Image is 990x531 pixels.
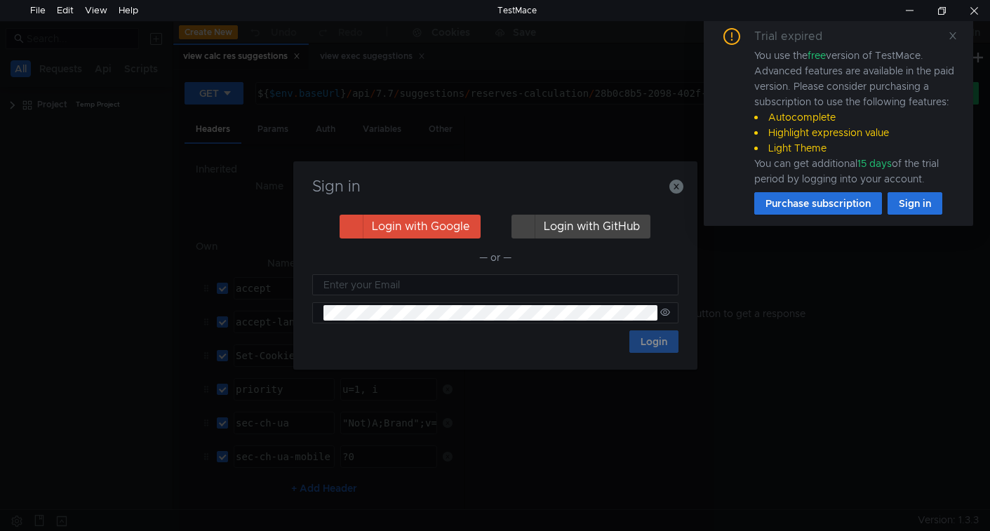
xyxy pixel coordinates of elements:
[808,49,826,62] span: free
[754,48,956,187] div: You use the version of TestMace. Advanced features are available in the paid version. Please cons...
[888,192,942,215] button: Sign in
[310,178,681,195] h3: Sign in
[754,28,839,45] div: Trial expired
[511,215,650,238] button: Login with GitHub
[340,215,481,238] button: Login with Google
[323,277,670,293] input: Enter your Email
[857,157,892,170] span: 15 days
[754,140,956,156] li: Light Theme
[754,192,882,215] button: Purchase subscription
[754,125,956,140] li: Highlight expression value
[312,249,678,266] div: — or —
[754,156,956,187] div: You can get additional of the trial period by logging into your account.
[754,109,956,125] li: Autocomplete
